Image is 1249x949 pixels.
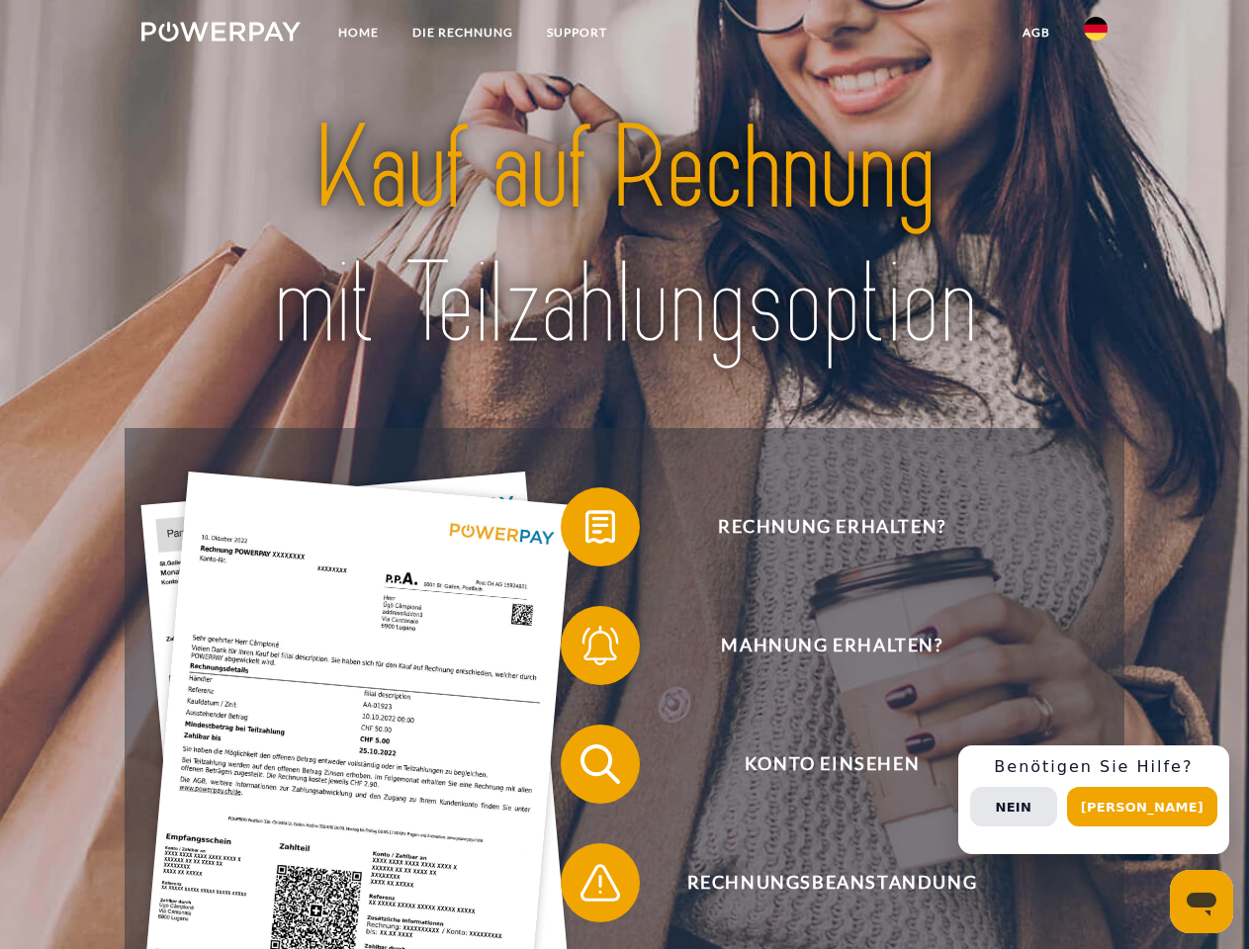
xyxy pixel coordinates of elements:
button: Rechnungsbeanstandung [561,843,1075,922]
div: Schnellhilfe [958,745,1229,854]
a: SUPPORT [530,15,624,50]
h3: Benötigen Sie Hilfe? [970,757,1217,777]
a: Home [321,15,396,50]
button: Nein [970,787,1057,826]
img: qb_bell.svg [576,621,625,670]
span: Konto einsehen [589,725,1074,804]
img: title-powerpay_de.svg [189,95,1060,379]
button: Konto einsehen [561,725,1075,804]
span: Rechnungsbeanstandung [589,843,1074,922]
a: agb [1006,15,1067,50]
img: logo-powerpay-white.svg [141,22,301,42]
button: [PERSON_NAME] [1067,787,1217,826]
button: Rechnung erhalten? [561,487,1075,566]
img: qb_search.svg [576,739,625,789]
img: de [1084,17,1108,41]
iframe: Schaltfläche zum Öffnen des Messaging-Fensters [1170,870,1233,933]
span: Rechnung erhalten? [589,487,1074,566]
button: Mahnung erhalten? [561,606,1075,685]
span: Mahnung erhalten? [589,606,1074,685]
img: qb_warning.svg [576,858,625,907]
img: qb_bill.svg [576,502,625,552]
a: DIE RECHNUNG [396,15,530,50]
